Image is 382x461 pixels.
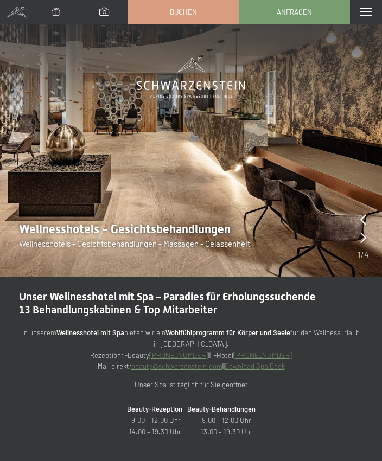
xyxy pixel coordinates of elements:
[170,7,197,17] span: Buchen
[131,362,222,370] a: beauty@schwarzenstein.com
[233,351,292,360] a: [PHONE_NUMBER]
[239,1,349,23] a: Anfragen
[127,405,256,413] strong: Beauty-Rezeption Beauty-Behandlungen
[358,248,361,260] span: 1
[76,404,307,437] p: 9.00 – 12.00 Uhr 9.00 – 12.00 Uhr 14.00 – 19.30 Uhr 13.00 – 19.30 Uhr
[135,380,248,389] u: Unser Spa ist täglich für Sie geöffnet
[19,239,250,248] span: Wellnesshotels - Gesichtsbehandlungen - Massagen - Gelassenheit
[165,328,290,337] strong: Wohlfühlprogramm für Körper und Seele
[56,328,124,337] strong: Wellnesshotel mit Spa
[128,1,238,23] a: Buchen
[225,362,285,370] a: Download Spa Book
[19,290,316,303] span: Unser Wellnesshotel mit Spa – Paradies für Erholungssuchende
[19,303,217,316] span: 13 Behandlungskabinen & Top Mitarbeiter
[19,222,231,236] span: Wellnesshotels - Gesichtsbehandlungen
[361,248,364,260] span: /
[277,7,312,17] span: Anfragen
[19,327,363,372] p: In unserem bieten wir ein für den Wellnessurlaub in [GEOGRAPHIC_DATA]. Rezeption: -Beauty || -Hot...
[149,351,208,360] a: [PHONE_NUMBER]
[364,248,368,260] span: 4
